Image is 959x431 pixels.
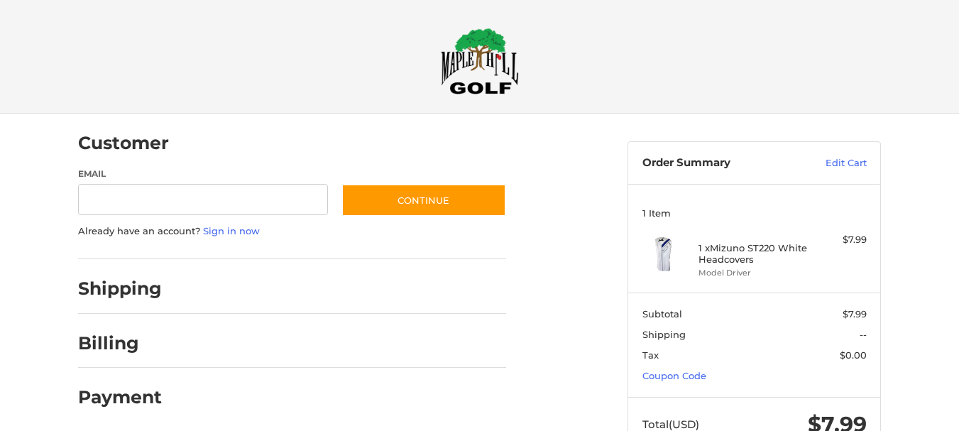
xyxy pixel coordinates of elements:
img: Maple Hill Golf [441,28,519,94]
a: Sign in now [203,225,260,236]
span: $0.00 [840,349,867,361]
span: $7.99 [843,308,867,320]
p: Already have an account? [78,224,506,239]
h2: Customer [78,132,169,154]
span: Subtotal [642,308,682,320]
h4: 1 x Mizuno ST220 White Headcovers [698,242,807,266]
li: Model Driver [698,267,807,279]
span: Total (USD) [642,418,699,431]
span: Tax [642,349,659,361]
h3: 1 Item [642,207,867,219]
h2: Shipping [78,278,162,300]
h2: Payment [78,386,162,408]
label: Email [78,168,328,180]
button: Continue [341,184,506,217]
iframe: Google Customer Reviews [842,393,959,431]
a: Coupon Code [642,370,706,381]
a: Edit Cart [795,156,867,170]
div: $7.99 [811,233,867,247]
h3: Order Summary [642,156,795,170]
span: -- [860,329,867,340]
span: Shipping [642,329,686,340]
h2: Billing [78,332,161,354]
